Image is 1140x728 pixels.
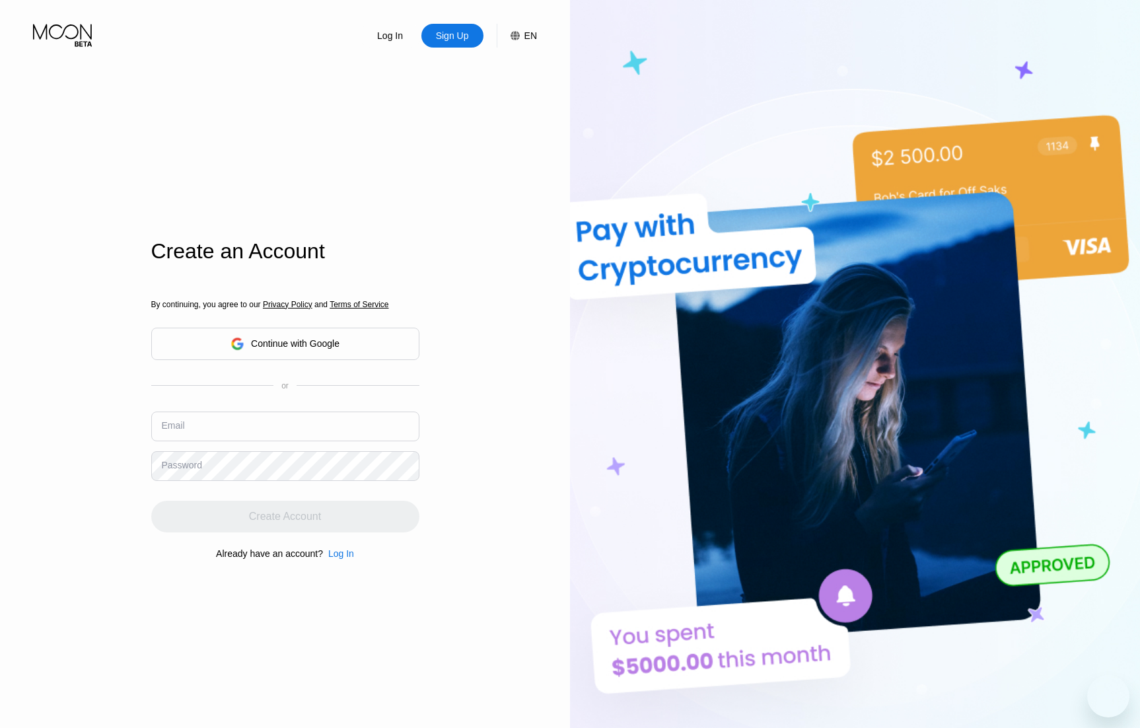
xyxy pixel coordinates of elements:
[359,24,421,48] div: Log In
[263,300,312,309] span: Privacy Policy
[162,420,185,431] div: Email
[524,30,537,41] div: EN
[330,300,388,309] span: Terms of Service
[312,300,330,309] span: and
[421,24,483,48] div: Sign Up
[1087,675,1129,717] iframe: Button to launch messaging window
[281,381,289,390] div: or
[497,24,537,48] div: EN
[376,29,404,42] div: Log In
[216,548,323,559] div: Already have an account?
[435,29,470,42] div: Sign Up
[151,328,419,360] div: Continue with Google
[151,239,419,264] div: Create an Account
[151,300,419,309] div: By continuing, you agree to our
[328,548,354,559] div: Log In
[251,338,339,349] div: Continue with Google
[162,460,202,470] div: Password
[323,548,354,559] div: Log In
